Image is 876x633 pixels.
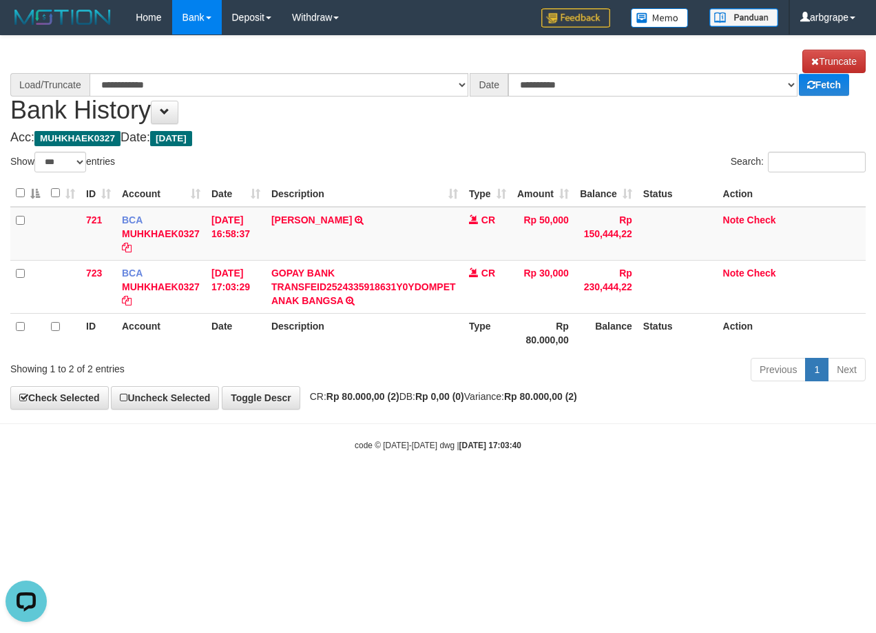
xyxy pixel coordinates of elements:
[723,268,744,279] a: Note
[805,358,828,381] a: 1
[122,295,132,306] a: Copy MUHKHAEK0327 to clipboard
[206,260,266,313] td: [DATE] 17:03:29
[206,207,266,261] td: [DATE] 16:58:37
[512,313,574,352] th: Rp 80.000,00
[512,180,574,207] th: Amount: activate to sort column ascending
[45,180,81,207] th: : activate to sort column ascending
[122,242,132,253] a: Copy MUHKHAEK0327 to clipboard
[470,73,508,97] div: Date
[222,386,300,410] a: Toggle Descr
[34,152,86,172] select: Showentries
[638,313,718,352] th: Status
[6,6,47,47] button: Open LiveChat chat widget
[303,391,577,402] span: CR: DB: Variance:
[34,131,121,146] span: MUHKHAEK0327
[541,8,610,28] img: Feedback.jpg
[768,152,866,172] input: Search:
[747,268,776,279] a: Check
[10,73,90,97] div: Load/Truncate
[512,207,574,261] td: Rp 50,000
[574,207,638,261] td: Rp 150,444,22
[122,281,200,292] a: MUHKHAEK0327
[709,8,778,27] img: panduan.png
[463,313,512,352] th: Type
[718,313,866,352] th: Action
[718,180,866,207] th: Action
[81,313,116,352] th: ID
[638,180,718,207] th: Status
[326,391,399,402] strong: Rp 80.000,00 (2)
[10,50,866,124] h1: Bank History
[751,358,806,381] a: Previous
[481,214,495,225] span: CR
[355,441,521,450] small: code © [DATE]-[DATE] dwg |
[122,228,200,239] a: MUHKHAEK0327
[10,7,115,28] img: MOTION_logo.png
[802,50,866,73] a: Truncate
[504,391,577,402] strong: Rp 80.000,00 (2)
[86,214,102,225] span: 721
[271,214,352,225] a: [PERSON_NAME]
[463,180,512,207] th: Type: activate to sort column ascending
[459,441,521,450] strong: [DATE] 17:03:40
[415,391,464,402] strong: Rp 0,00 (0)
[150,131,192,146] span: [DATE]
[122,214,143,225] span: BCA
[481,268,495,279] span: CR
[10,131,866,145] h4: Acc: Date:
[266,313,463,352] th: Description
[86,268,102,279] span: 723
[81,180,116,207] th: ID: activate to sort column ascending
[116,313,206,352] th: Account
[266,180,463,207] th: Description: activate to sort column ascending
[828,358,866,381] a: Next
[731,152,866,172] label: Search:
[116,180,206,207] th: Account: activate to sort column ascending
[747,214,776,225] a: Check
[122,268,143,279] span: BCA
[206,180,266,207] th: Date: activate to sort column ascending
[111,386,219,410] a: Uncheck Selected
[10,356,355,376] div: Showing 1 to 2 of 2 entries
[271,268,456,306] a: GOPAY BANK TRANSFEID2524335918631Y0YDOMPET ANAK BANGSA
[574,313,638,352] th: Balance
[512,260,574,313] td: Rp 30,000
[206,313,266,352] th: Date
[574,180,638,207] th: Balance: activate to sort column ascending
[723,214,744,225] a: Note
[574,260,638,313] td: Rp 230,444,22
[631,8,689,28] img: Button%20Memo.svg
[10,152,115,172] label: Show entries
[10,180,45,207] th: : activate to sort column descending
[10,386,109,410] a: Check Selected
[799,74,849,96] a: Fetch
